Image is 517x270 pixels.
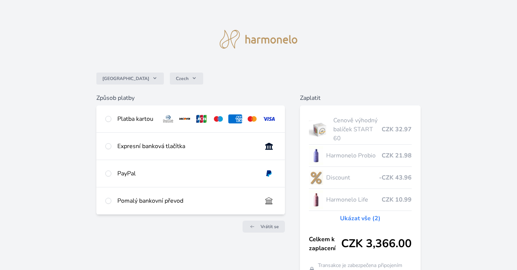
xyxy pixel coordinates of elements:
span: CZK 32.97 [382,125,412,134]
img: CLEAN_PROBIO_se_stinem_x-lo.jpg [309,146,323,165]
img: diners.svg [161,114,175,123]
img: start.jpg [309,120,330,139]
a: Ukázat vše (2) [340,214,381,223]
h6: Způsob platby [96,93,285,102]
span: -CZK 43.96 [379,173,412,182]
img: amex.svg [228,114,242,123]
span: Vrátit se [261,224,279,230]
img: bankTransfer_IBAN.svg [262,196,276,205]
img: discount-lo.png [309,168,323,187]
div: Expresní banková tlačítka [117,142,256,151]
img: discover.svg [178,114,192,123]
img: CLEAN_LIFE_se_stinem_x-lo.jpg [309,190,323,209]
div: PayPal [117,169,256,178]
span: Harmonelo Probio [326,151,382,160]
span: Czech [176,76,189,82]
img: onlineBanking_CZ.svg [262,142,276,151]
span: Cenově výhodný balíček START 60 [333,116,382,143]
span: CZK 10.99 [382,195,412,204]
img: jcb.svg [195,114,208,123]
span: Celkem k zaplacení [309,235,341,253]
span: CZK 21.98 [382,151,412,160]
span: CZK 3,366.00 [341,237,412,251]
span: Harmonelo Life [326,195,382,204]
img: mc.svg [245,114,259,123]
button: [GEOGRAPHIC_DATA] [96,73,164,85]
h6: Zaplatit [300,93,421,102]
div: Platba kartou [117,114,155,123]
img: visa.svg [262,114,276,123]
img: paypal.svg [262,169,276,178]
span: [GEOGRAPHIC_DATA] [102,76,149,82]
a: Vrátit se [243,221,285,233]
div: Pomalý bankovní převod [117,196,256,205]
button: Czech [170,73,203,85]
span: Discount [326,173,379,182]
img: logo.svg [220,30,298,49]
img: maestro.svg [211,114,225,123]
